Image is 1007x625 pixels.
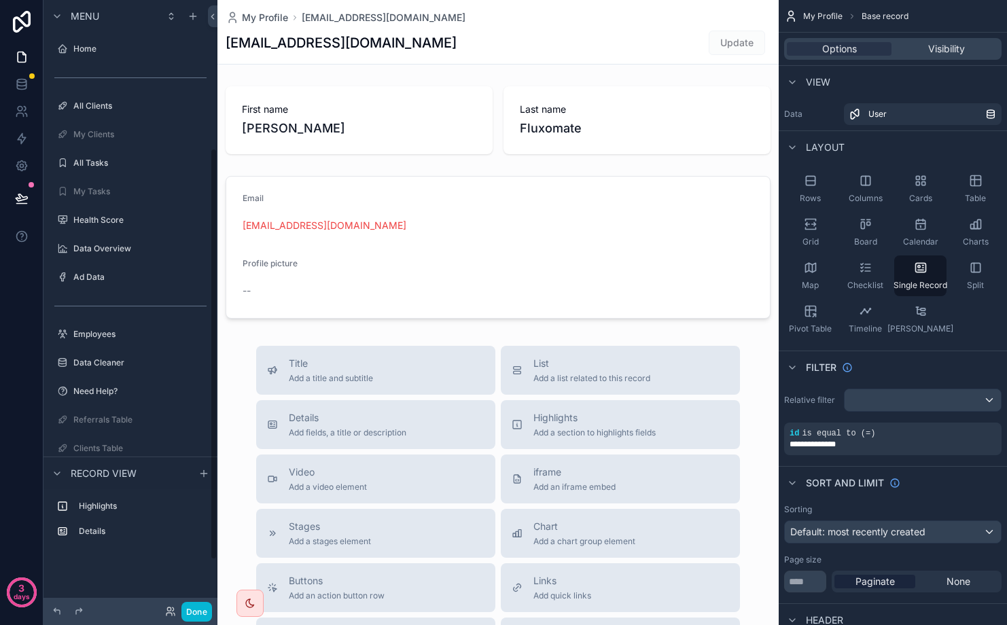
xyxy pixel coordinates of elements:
span: View [806,75,830,89]
label: Ad Data [73,272,207,283]
label: Details [79,526,204,537]
span: My Profile [803,11,843,22]
button: Checklist [839,255,891,296]
a: Clients Table [52,437,209,459]
span: My Profile [242,11,288,24]
label: Employees [73,329,207,340]
span: Options [822,42,857,56]
p: days [14,587,30,606]
span: Map [802,280,819,291]
a: All Tasks [52,152,209,174]
span: Single Record [894,280,947,291]
a: Data Cleaner [52,352,209,374]
span: Split [967,280,984,291]
span: Cards [909,193,932,204]
label: My Tasks [73,186,207,197]
span: Record view [71,467,137,480]
button: Columns [839,168,891,209]
span: id [790,429,799,438]
span: Charts [963,236,989,247]
button: Table [949,168,1002,209]
label: Referrals Table [73,414,207,425]
a: Data Overview [52,238,209,260]
button: Cards [894,168,947,209]
a: Referrals Table [52,409,209,431]
button: Charts [949,212,1002,253]
button: Done [181,602,212,622]
div: scrollable content [43,489,217,556]
span: Pivot Table [789,323,832,334]
span: Table [965,193,986,204]
span: Rows [800,193,821,204]
button: Board [839,212,891,253]
span: Default: most recently created [790,526,925,537]
button: [PERSON_NAME] [894,299,947,340]
a: Ad Data [52,266,209,288]
a: Employees [52,323,209,345]
span: is equal to (=) [802,429,875,438]
label: Relative filter [784,395,838,406]
span: None [947,575,970,588]
span: Checklist [847,280,883,291]
label: Health Score [73,215,207,226]
button: Pivot Table [784,299,836,340]
span: Base record [862,11,908,22]
a: Need Help? [52,380,209,402]
label: All Tasks [73,158,207,168]
button: Rows [784,168,836,209]
label: My Clients [73,129,207,140]
span: Timeline [849,323,882,334]
a: User [844,103,1002,125]
span: [PERSON_NAME] [887,323,953,334]
a: Health Score [52,209,209,231]
span: Menu [71,10,99,23]
a: My Clients [52,124,209,145]
button: Single Record [894,255,947,296]
span: Visibility [928,42,965,56]
label: All Clients [73,101,207,111]
span: Layout [806,141,845,154]
h1: [EMAIL_ADDRESS][DOMAIN_NAME] [226,33,457,52]
a: [EMAIL_ADDRESS][DOMAIN_NAME] [302,11,465,24]
span: Calendar [903,236,938,247]
a: Home [52,38,209,60]
span: User [868,109,887,120]
label: Sorting [784,504,812,515]
label: Data Overview [73,243,207,254]
button: Split [949,255,1002,296]
label: Highlights [79,501,204,512]
span: Paginate [855,575,895,588]
a: All Clients [52,95,209,117]
a: My Tasks [52,181,209,202]
span: Filter [806,361,836,374]
span: Board [854,236,877,247]
button: Grid [784,212,836,253]
span: Sort And Limit [806,476,884,490]
a: My Profile [226,11,288,24]
label: Clients Table [73,443,207,454]
label: Home [73,43,207,54]
label: Data [784,109,838,120]
button: Timeline [839,299,891,340]
button: Default: most recently created [784,520,1002,543]
span: Grid [802,236,819,247]
label: Need Help? [73,386,207,397]
p: 3 [18,582,24,595]
label: Page size [784,554,821,565]
label: Data Cleaner [73,357,207,368]
span: Columns [849,193,883,204]
button: Calendar [894,212,947,253]
button: Map [784,255,836,296]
